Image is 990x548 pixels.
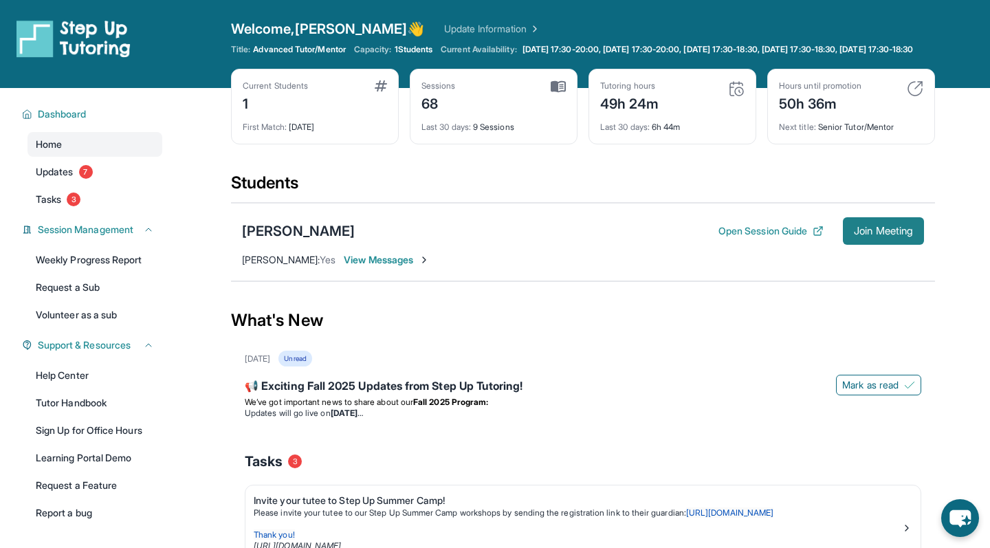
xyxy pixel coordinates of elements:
span: Mark as read [842,378,899,392]
span: Capacity: [354,44,392,55]
button: Session Management [32,223,154,237]
div: [DATE] [243,113,387,133]
img: card [375,80,387,91]
span: 3 [67,193,80,206]
span: View Messages [344,253,430,267]
span: Updates [36,165,74,179]
img: Mark as read [904,380,915,391]
div: 68 [421,91,456,113]
div: [PERSON_NAME] [242,221,355,241]
img: Chevron-Right [419,254,430,265]
span: Join Meeting [854,227,913,235]
a: Report a bug [27,501,162,525]
p: Please invite your tutee to our Step Up Summer Camp workshops by sending the registration link to... [254,507,901,518]
button: Dashboard [32,107,154,121]
strong: Fall 2025 Program: [413,397,488,407]
button: Open Session Guide [718,224,824,238]
span: Thank you! [254,529,295,540]
span: Welcome, [PERSON_NAME] 👋 [231,19,425,39]
span: 1 Students [395,44,433,55]
div: Students [231,172,935,202]
a: Learning Portal Demo [27,446,162,470]
li: Updates will go live on [245,408,921,419]
a: Volunteer as a sub [27,303,162,327]
span: Support & Resources [38,338,131,352]
span: Title: [231,44,250,55]
span: [PERSON_NAME] : [242,254,320,265]
div: Current Students [243,80,308,91]
span: 3 [288,454,302,468]
span: First Match : [243,122,287,132]
span: Yes [320,254,335,265]
div: 9 Sessions [421,113,566,133]
div: Sessions [421,80,456,91]
button: chat-button [941,499,979,537]
span: 7 [79,165,93,179]
div: 1 [243,91,308,113]
a: Request a Sub [27,275,162,300]
img: card [907,80,923,97]
span: [DATE] 17:30-20:00, [DATE] 17:30-20:00, [DATE] 17:30-18:30, [DATE] 17:30-18:30, [DATE] 17:30-18:30 [522,44,914,55]
img: card [551,80,566,93]
span: Tasks [245,452,283,471]
span: Current Availability: [441,44,516,55]
div: Senior Tutor/Mentor [779,113,923,133]
a: Weekly Progress Report [27,248,162,272]
div: Unread [278,351,311,366]
a: Updates7 [27,160,162,184]
div: 📢 Exciting Fall 2025 Updates from Step Up Tutoring! [245,377,921,397]
div: 50h 36m [779,91,861,113]
span: Next title : [779,122,816,132]
div: 6h 44m [600,113,745,133]
a: Request a Feature [27,473,162,498]
span: Last 30 days : [421,122,471,132]
a: [URL][DOMAIN_NAME] [686,507,773,518]
button: Support & Resources [32,338,154,352]
span: Tasks [36,193,61,206]
div: [DATE] [245,353,270,364]
div: 49h 24m [600,91,659,113]
div: Tutoring hours [600,80,659,91]
a: Tutor Handbook [27,391,162,415]
div: Hours until promotion [779,80,861,91]
button: Join Meeting [843,217,924,245]
span: Home [36,138,62,151]
span: Dashboard [38,107,87,121]
a: Home [27,132,162,157]
span: Advanced Tutor/Mentor [253,44,345,55]
a: Tasks3 [27,187,162,212]
span: Last 30 days : [600,122,650,132]
button: Mark as read [836,375,921,395]
a: [DATE] 17:30-20:00, [DATE] 17:30-20:00, [DATE] 17:30-18:30, [DATE] 17:30-18:30, [DATE] 17:30-18:30 [520,44,916,55]
a: Update Information [444,22,540,36]
img: logo [16,19,131,58]
span: Session Management [38,223,133,237]
strong: [DATE] [331,408,363,418]
span: We’ve got important news to share about our [245,397,413,407]
img: card [728,80,745,97]
div: Invite your tutee to Step Up Summer Camp! [254,494,901,507]
a: Help Center [27,363,162,388]
div: What's New [231,290,935,351]
img: Chevron Right [527,22,540,36]
a: Sign Up for Office Hours [27,418,162,443]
